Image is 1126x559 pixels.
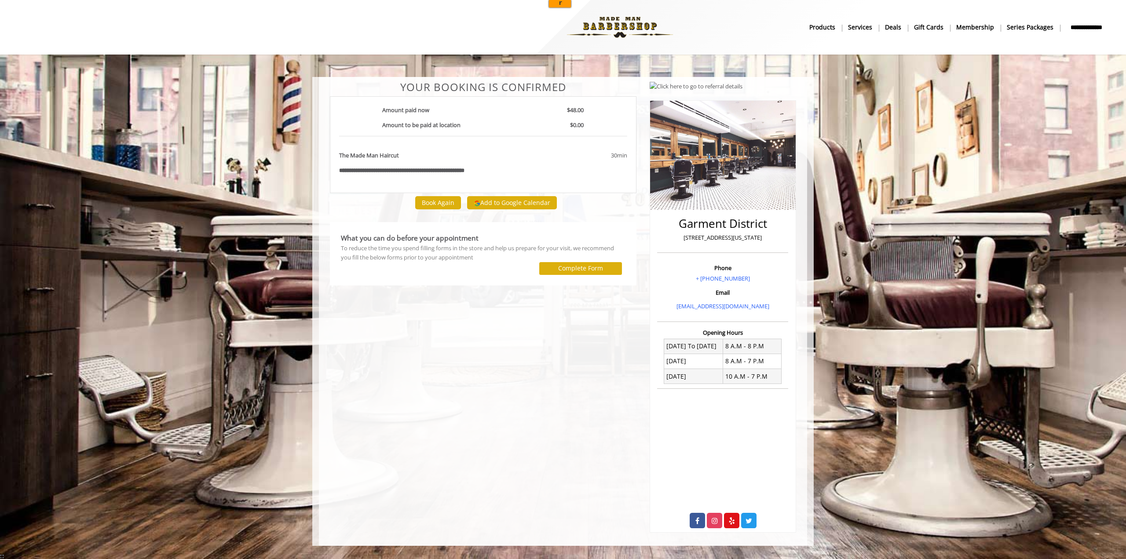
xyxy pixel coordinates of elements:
td: 8 A.M - 7 P.M [723,354,782,369]
b: Membership [956,22,994,32]
button: Book Again [415,196,461,209]
a: DealsDeals [879,21,908,33]
b: Deals [885,22,901,32]
b: products [809,22,835,32]
h3: Opening Hours [657,329,788,336]
b: $48.00 [567,106,584,114]
img: Made Man Barbershop logo [559,3,680,51]
a: [EMAIL_ADDRESS][DOMAIN_NAME] [676,302,769,310]
b: Amount to be paid at location [382,121,461,129]
td: [DATE] [664,354,723,369]
label: Complete Form [558,265,603,272]
div: To reduce the time you spend filling forms in the store and help us prepare for your visit, we re... [341,244,625,262]
button: Add to Google Calendar [467,196,557,209]
center: Your Booking is confirmed [330,81,636,93]
a: ServicesServices [842,21,879,33]
a: MembershipMembership [950,21,1001,33]
b: Services [848,22,872,32]
b: What you can do before your appointment [341,233,479,243]
td: [DATE] To [DATE] [664,339,723,354]
b: Series packages [1007,22,1053,32]
a: Productsproducts [803,21,842,33]
td: [DATE] [664,369,723,384]
button: Complete Form [539,262,622,275]
b: The Made Man Haircut [339,151,399,160]
img: Click here to go to referral details [650,82,742,91]
h3: Email [659,289,786,296]
a: + [PHONE_NUMBER] [696,274,750,282]
a: Gift cardsgift cards [908,21,950,33]
td: 10 A.M - 7 P.M [723,369,782,384]
b: $0.00 [570,121,584,129]
td: 8 A.M - 8 P.M [723,339,782,354]
p: [STREET_ADDRESS][US_STATE] [659,233,786,242]
a: Series packagesSeries packages [1001,21,1060,33]
h2: Garment District [659,217,786,230]
h3: Phone [659,265,786,271]
b: Amount paid now [382,106,429,114]
img: jorschu [66,3,77,14]
b: gift cards [914,22,943,32]
div: 30min [540,151,627,160]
